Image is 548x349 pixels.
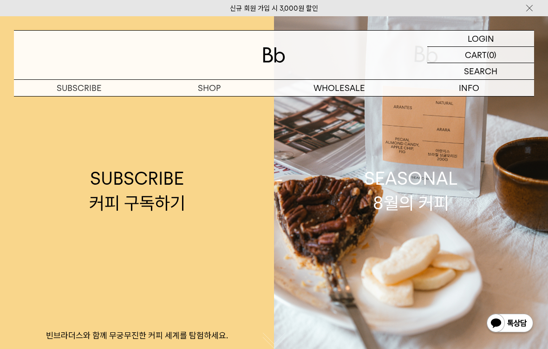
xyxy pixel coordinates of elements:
p: WHOLESALE [274,80,404,96]
p: LOGIN [468,31,494,46]
img: 로고 [263,47,285,63]
a: SHOP [144,80,274,96]
p: (0) [487,47,496,63]
p: SEARCH [464,63,497,79]
img: 카카오톡 채널 1:1 채팅 버튼 [486,313,534,335]
div: SUBSCRIBE 커피 구독하기 [89,166,185,215]
div: SEASONAL 8월의 커피 [364,166,458,215]
a: CART (0) [427,47,534,63]
a: 신규 회원 가입 시 3,000원 할인 [230,4,318,13]
p: CART [465,47,487,63]
a: SUBSCRIBE [14,80,144,96]
a: LOGIN [427,31,534,47]
p: INFO [404,80,534,96]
